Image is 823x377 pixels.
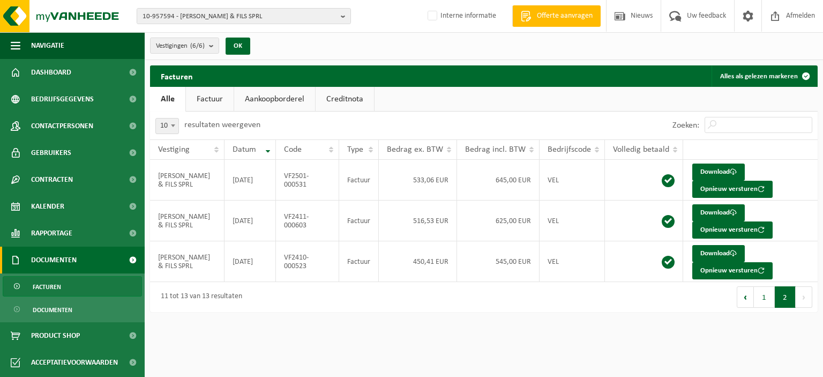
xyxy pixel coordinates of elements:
div: 11 tot 13 van 13 resultaten [155,287,242,307]
span: Dashboard [31,59,71,86]
span: Type [347,145,363,154]
a: Download [692,204,745,221]
td: 645,00 EUR [457,160,540,201]
td: VEL [540,241,605,282]
span: Volledig betaald [613,145,669,154]
span: Datum [233,145,256,154]
a: Factuur [186,87,234,112]
button: Alles als gelezen markeren [712,65,817,87]
span: Vestiging [158,145,190,154]
button: Opnieuw versturen [692,221,773,239]
span: Contracten [31,166,73,193]
button: 2 [775,286,796,308]
td: [DATE] [225,201,276,241]
span: Bedrag incl. BTW [465,145,526,154]
a: Alle [150,87,185,112]
label: resultaten weergeven [184,121,260,129]
button: Opnieuw versturen [692,181,773,198]
button: Previous [737,286,754,308]
span: Kalender [31,193,64,220]
count: (6/6) [190,42,205,49]
td: Factuur [339,160,379,201]
a: Documenten [3,299,142,320]
a: Download [692,164,745,181]
span: Facturen [33,277,61,297]
span: Product Shop [31,322,80,349]
td: 545,00 EUR [457,241,540,282]
span: 10-957594 - [PERSON_NAME] & FILS SPRL [143,9,336,25]
label: Zoeken: [672,121,699,130]
span: Documenten [33,300,72,320]
a: Facturen [3,276,142,297]
td: 450,41 EUR [379,241,457,282]
td: [PERSON_NAME] & FILS SPRL [150,201,225,241]
td: VF2411-000603 [276,201,339,241]
button: Next [796,286,812,308]
span: Bedrag ex. BTW [387,145,443,154]
span: Contactpersonen [31,113,93,139]
span: Navigatie [31,32,64,59]
td: [DATE] [225,160,276,201]
td: 625,00 EUR [457,201,540,241]
span: Rapportage [31,220,72,247]
td: VF2501-000531 [276,160,339,201]
span: Offerte aanvragen [534,11,595,21]
button: Vestigingen(6/6) [150,38,219,54]
td: [PERSON_NAME] & FILS SPRL [150,241,225,282]
span: Bedrijfscode [548,145,591,154]
button: 1 [754,286,775,308]
td: [DATE] [225,241,276,282]
td: Factuur [339,201,379,241]
span: 10 [155,118,179,134]
td: VEL [540,160,605,201]
td: VEL [540,201,605,241]
span: Vestigingen [156,38,205,54]
td: VF2410-000523 [276,241,339,282]
a: Download [692,245,745,262]
span: 10 [156,119,178,134]
h2: Facturen [150,65,204,86]
span: Code [284,145,302,154]
span: Documenten [31,247,77,273]
span: Bedrijfsgegevens [31,86,94,113]
a: Aankoopborderel [234,87,315,112]
td: Factuur [339,241,379,282]
a: Creditnota [316,87,374,112]
a: Offerte aanvragen [512,5,601,27]
span: Acceptatievoorwaarden [31,349,118,376]
button: 10-957594 - [PERSON_NAME] & FILS SPRL [137,8,351,24]
td: 516,53 EUR [379,201,457,241]
td: [PERSON_NAME] & FILS SPRL [150,160,225,201]
span: Gebruikers [31,139,71,166]
td: 533,06 EUR [379,160,457,201]
button: OK [226,38,250,55]
label: Interne informatie [425,8,496,24]
button: Opnieuw versturen [692,262,773,279]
